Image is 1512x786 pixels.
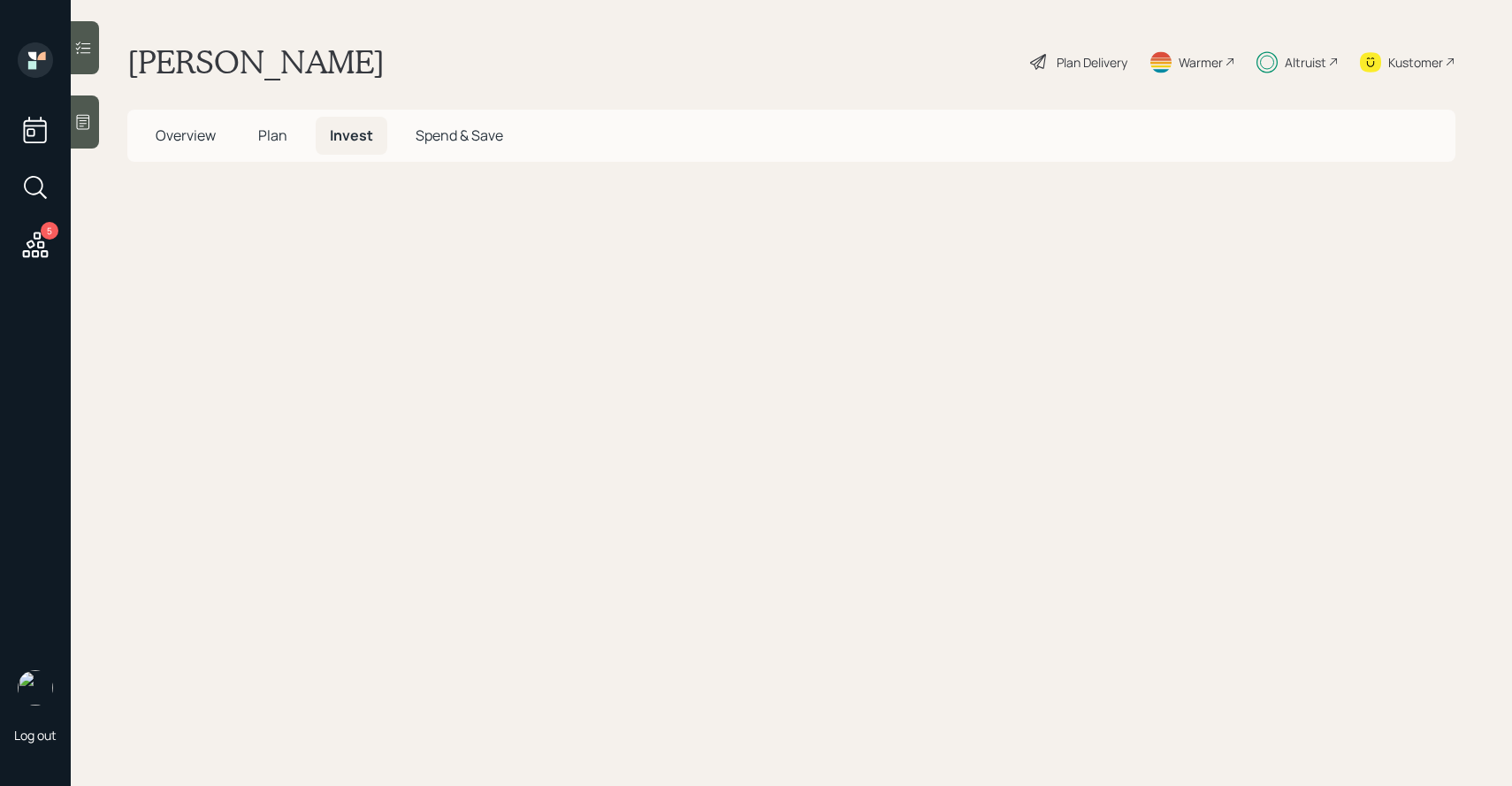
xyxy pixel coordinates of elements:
[41,222,58,240] div: 5
[14,727,57,744] div: Log out
[156,126,216,145] span: Overview
[330,126,373,145] span: Invest
[18,670,53,706] img: sami-boghos-headshot.png
[258,126,287,145] span: Plan
[416,126,503,145] span: Spend & Save
[1057,53,1127,72] div: Plan Delivery
[1285,53,1326,72] div: Altruist
[1388,53,1443,72] div: Kustomer
[1179,53,1223,72] div: Warmer
[127,42,385,81] h1: [PERSON_NAME]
